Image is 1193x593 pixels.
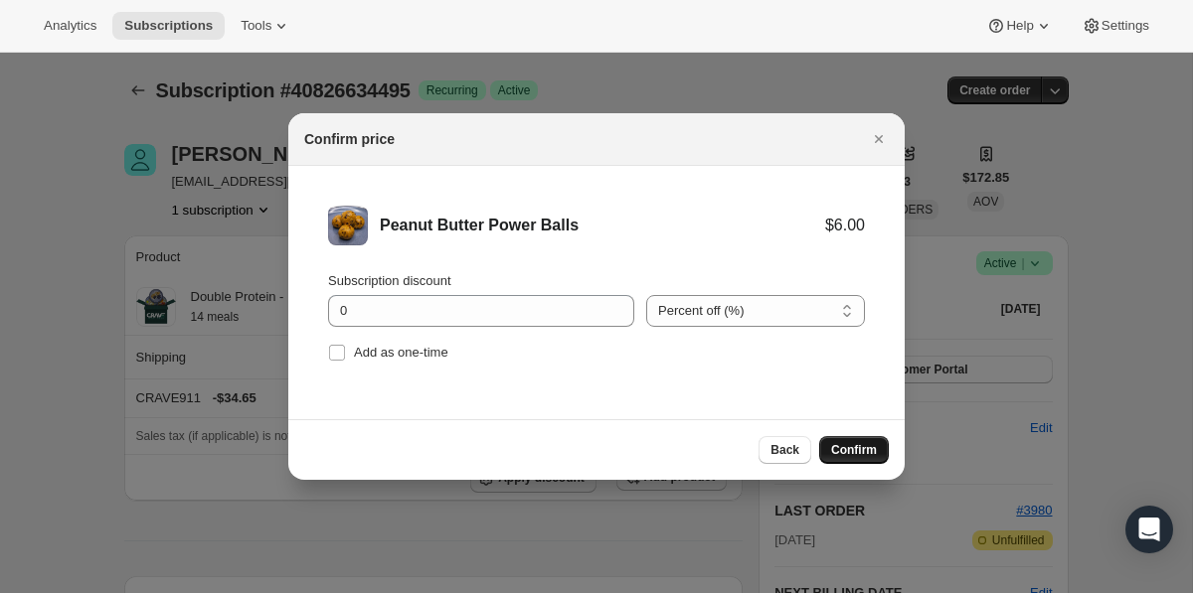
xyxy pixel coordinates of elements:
button: Analytics [32,12,108,40]
span: Subscriptions [124,18,213,34]
span: Settings [1102,18,1149,34]
div: Peanut Butter Power Balls [380,216,825,235]
button: Tools [229,12,303,40]
span: Subscription discount [328,273,451,288]
div: Open Intercom Messenger [1125,506,1173,553]
button: Close [865,125,893,153]
img: Peanut Butter Power Balls [328,206,368,245]
span: Confirm [831,442,877,458]
div: $6.00 [825,216,865,235]
button: Back [759,436,811,464]
span: Tools [241,18,271,34]
span: Back [770,442,799,458]
button: Subscriptions [112,12,225,40]
span: Analytics [44,18,96,34]
span: Help [1006,18,1033,34]
h2: Confirm price [304,129,395,149]
button: Settings [1070,12,1161,40]
button: Confirm [819,436,889,464]
span: Add as one-time [354,345,448,360]
button: Help [974,12,1065,40]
